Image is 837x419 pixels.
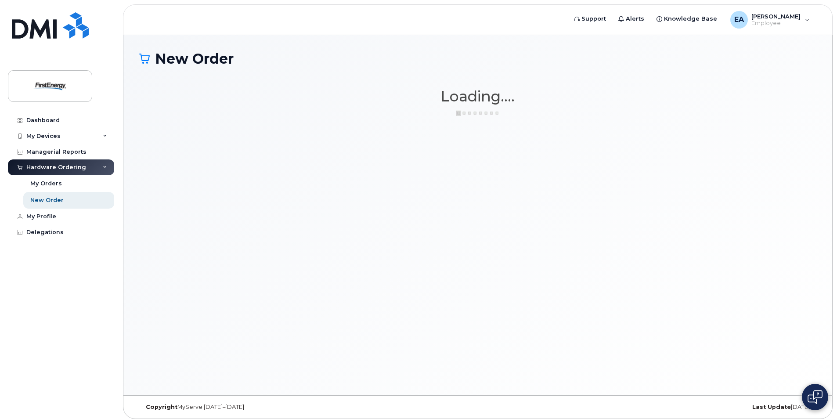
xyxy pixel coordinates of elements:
div: MyServe [DATE]–[DATE] [139,404,365,411]
div: [DATE] [591,404,816,411]
strong: Last Update [752,404,791,410]
h1: New Order [139,51,816,66]
strong: Copyright [146,404,177,410]
img: ajax-loader-3a6953c30dc77f0bf724df975f13086db4f4c1262e45940f03d1251963f1bf2e.gif [456,110,500,116]
img: Open chat [808,390,823,404]
h1: Loading.... [139,88,816,104]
